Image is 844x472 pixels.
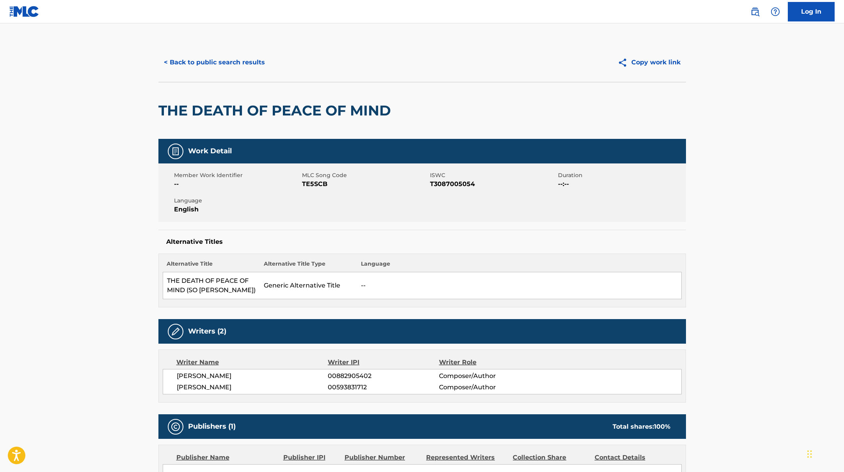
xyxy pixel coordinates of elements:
[558,171,684,179] span: Duration
[805,435,844,472] iframe: Chat Widget
[174,197,300,205] span: Language
[177,371,328,381] span: [PERSON_NAME]
[439,358,540,367] div: Writer Role
[747,4,763,20] a: Public Search
[618,58,631,67] img: Copy work link
[174,171,300,179] span: Member Work Identifier
[513,453,588,462] div: Collection Share
[260,260,357,272] th: Alternative Title Type
[328,358,439,367] div: Writer IPI
[158,102,395,119] h2: THE DEATH OF PEACE OF MIND
[750,7,760,16] img: search
[174,205,300,214] span: English
[430,179,556,189] span: T3087005054
[357,260,681,272] th: Language
[357,272,681,299] td: --
[163,260,260,272] th: Alternative Title
[176,453,277,462] div: Publisher Name
[188,327,226,336] h5: Writers (2)
[158,53,270,72] button: < Back to public search results
[807,442,812,466] div: Drag
[174,179,300,189] span: --
[188,422,236,431] h5: Publishers (1)
[166,238,678,246] h5: Alternative Titles
[430,171,556,179] span: ISWC
[188,147,232,156] h5: Work Detail
[171,422,180,431] img: Publishers
[302,171,428,179] span: MLC Song Code
[771,7,780,16] img: help
[595,453,670,462] div: Contact Details
[171,147,180,156] img: Work Detail
[328,371,439,381] span: 00882905402
[654,423,670,430] span: 100 %
[171,327,180,336] img: Writers
[613,422,670,431] div: Total shares:
[177,383,328,392] span: [PERSON_NAME]
[283,453,339,462] div: Publisher IPI
[176,358,328,367] div: Writer Name
[612,53,686,72] button: Copy work link
[439,383,540,392] span: Composer/Author
[426,453,507,462] div: Represented Writers
[9,6,39,17] img: MLC Logo
[328,383,439,392] span: 00593831712
[260,272,357,299] td: Generic Alternative Title
[302,179,428,189] span: TE5SCB
[788,2,835,21] a: Log In
[768,4,783,20] div: Help
[439,371,540,381] span: Composer/Author
[558,179,684,189] span: --:--
[345,453,420,462] div: Publisher Number
[163,272,260,299] td: THE DEATH OF PEACE OF MIND (SO [PERSON_NAME])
